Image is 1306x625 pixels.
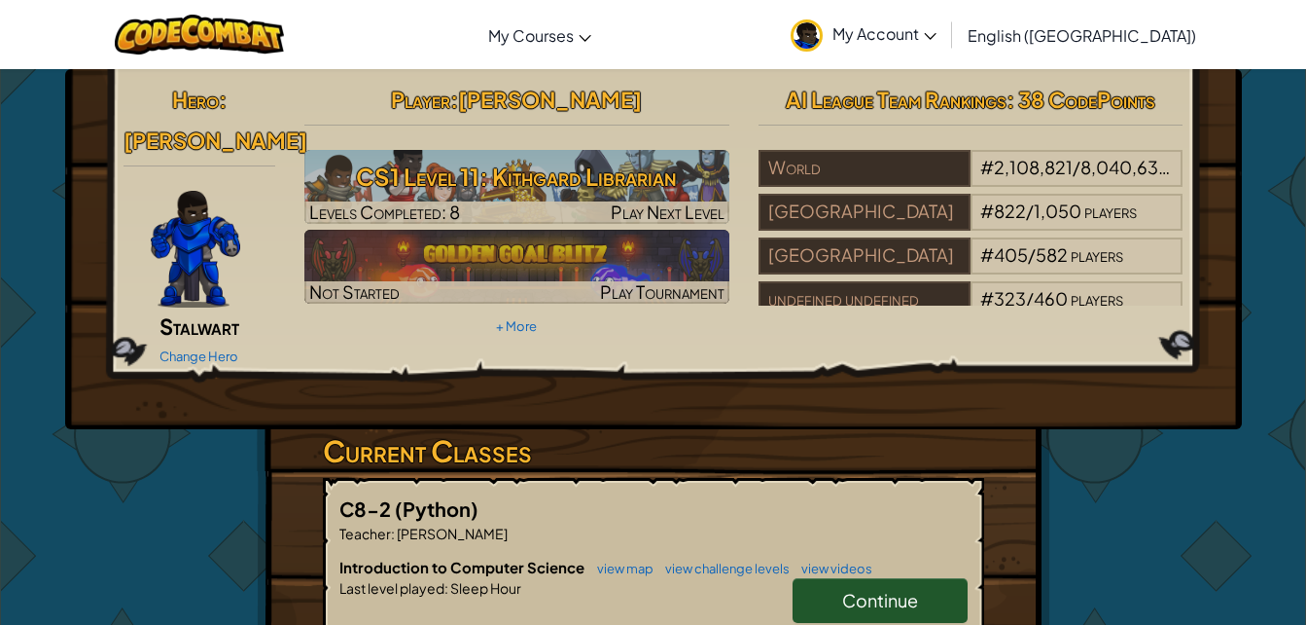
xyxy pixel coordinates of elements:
[759,256,1183,278] a: [GEOGRAPHIC_DATA]#405/582players
[791,19,823,52] img: avatar
[759,281,971,318] div: undefined undefined
[339,525,391,542] span: Teacher
[391,86,450,113] span: Player
[759,300,1183,322] a: undefined undefined#323/460players
[488,25,574,46] span: My Courses
[1071,287,1123,310] span: players
[304,150,729,224] a: Play Next Level
[151,191,240,308] img: Gordon-selection-pose.png
[159,349,238,364] a: Change Hero
[842,589,918,611] span: Continue
[304,155,729,199] h3: CS1 Level 11: Kithgard Librarian
[994,287,1026,310] span: 323
[478,9,601,61] a: My Courses
[611,201,724,223] span: Play Next Level
[115,15,285,55] img: CodeCombat logo
[980,243,994,266] span: #
[304,150,729,224] img: CS1 Level 11: Kithgard Librarian
[304,230,729,304] a: Not StartedPlay Tournament
[1026,287,1034,310] span: /
[448,579,521,597] span: Sleep Hour
[1026,200,1034,222] span: /
[759,238,971,275] div: [GEOGRAPHIC_DATA]
[496,318,537,334] a: + More
[759,212,1183,235] a: [GEOGRAPHIC_DATA]#822/1,050players
[980,200,994,222] span: #
[391,525,395,542] span: :
[395,496,478,521] span: (Python)
[395,525,508,542] span: [PERSON_NAME]
[759,150,971,187] div: World
[980,287,994,310] span: #
[309,280,400,303] span: Not Started
[1071,243,1123,266] span: players
[172,86,219,113] span: Hero
[759,194,971,231] div: [GEOGRAPHIC_DATA]
[994,243,1028,266] span: 405
[759,168,1183,191] a: World#2,108,821/8,040,630players
[323,429,984,473] h3: Current Classes
[1174,156,1226,178] span: players
[458,86,642,113] span: [PERSON_NAME]
[1036,243,1068,266] span: 582
[832,23,936,44] span: My Account
[1006,86,1155,113] span: : 38 CodePoints
[304,230,729,304] img: Golden Goal
[786,86,1006,113] span: AI League Team Rankings
[968,25,1196,46] span: English ([GEOGRAPHIC_DATA])
[994,200,1026,222] span: 822
[655,561,790,576] a: view challenge levels
[792,561,872,576] a: view videos
[1084,200,1137,222] span: players
[339,496,395,521] span: C8-2
[1034,287,1068,310] span: 460
[444,579,448,597] span: :
[1034,200,1081,222] span: 1,050
[1073,156,1080,178] span: /
[958,9,1206,61] a: English ([GEOGRAPHIC_DATA])
[219,86,227,113] span: :
[339,558,587,576] span: Introduction to Computer Science
[1028,243,1036,266] span: /
[994,156,1073,178] span: 2,108,821
[124,127,307,154] span: [PERSON_NAME]
[339,579,444,597] span: Last level played
[159,312,239,340] span: Stalwart
[781,4,946,65] a: My Account
[450,86,458,113] span: :
[1080,156,1171,178] span: 8,040,630
[587,561,653,576] a: view map
[600,280,724,303] span: Play Tournament
[980,156,994,178] span: #
[309,201,460,223] span: Levels Completed: 8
